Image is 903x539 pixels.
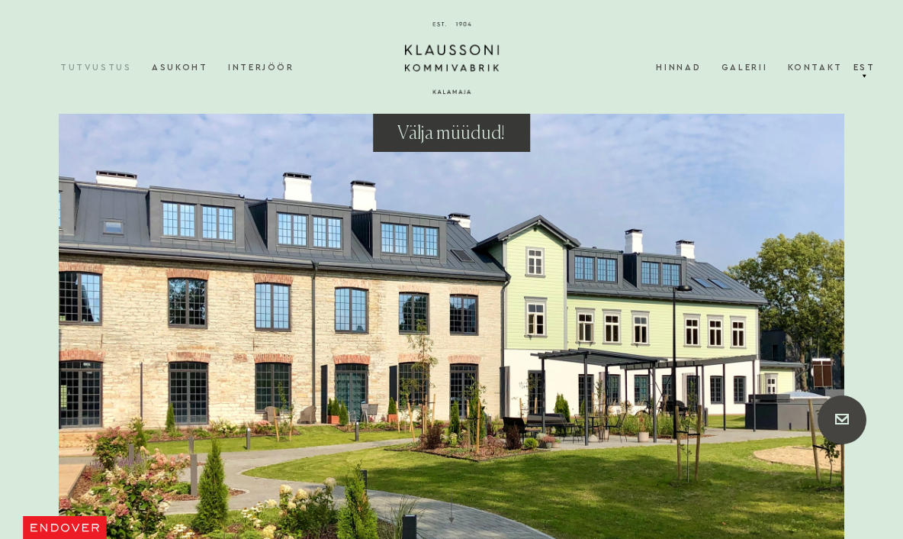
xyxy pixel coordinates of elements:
[152,47,228,89] a: Asukoht
[60,47,152,89] a: Tutvustus
[397,123,506,146] h3: Välja müüdud!
[721,47,788,89] a: Galerii
[850,47,878,89] a: Est
[788,47,843,89] a: Kontakt
[228,47,314,89] a: Interjöör
[656,47,721,89] a: Hinnad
